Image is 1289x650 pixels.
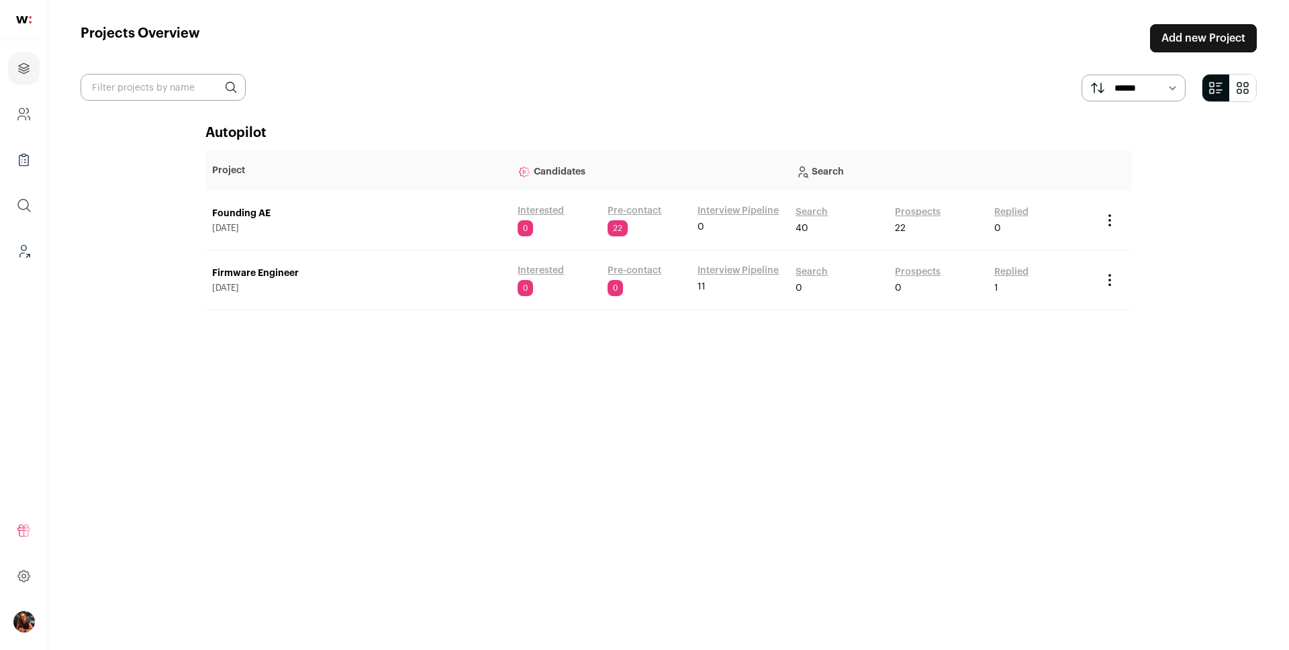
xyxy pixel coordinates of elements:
span: 22 [608,220,628,236]
span: 11 [698,280,706,293]
a: Founding AE [212,207,504,220]
span: 0 [518,280,533,296]
a: Firmware Engineer [212,267,504,280]
a: Add new Project [1150,24,1257,52]
span: 0 [796,281,802,295]
a: Leads (Backoffice) [8,235,40,267]
a: Company and ATS Settings [8,98,40,130]
span: 0 [698,220,704,234]
button: Open dropdown [13,611,35,633]
h1: Projects Overview [81,24,200,52]
a: Projects [8,52,40,85]
span: 0 [895,281,902,295]
button: Project Actions [1102,212,1118,228]
h2: Autopilot [205,124,1132,142]
a: Pre-contact [608,264,661,277]
a: Interested [518,204,564,218]
a: Search [796,265,828,279]
a: Replied [994,205,1029,219]
span: 0 [608,280,623,296]
a: Interested [518,264,564,277]
p: Candidates [518,157,782,184]
a: Replied [994,265,1029,279]
span: 22 [895,222,906,235]
button: Project Actions [1102,272,1118,288]
img: wellfound-shorthand-0d5821cbd27db2630d0214b213865d53afaa358527fdda9d0ea32b1df1b89c2c.svg [16,16,32,24]
img: 13968079-medium_jpg [13,611,35,633]
a: Search [796,205,828,219]
a: Prospects [895,205,941,219]
a: Company Lists [8,144,40,176]
span: 40 [796,222,808,235]
span: 0 [518,220,533,236]
a: Interview Pipeline [698,204,779,218]
a: Interview Pipeline [698,264,779,277]
span: 0 [994,222,1001,235]
p: Project [212,164,504,177]
span: [DATE] [212,283,504,293]
p: Search [796,157,1088,184]
span: [DATE] [212,223,504,234]
a: Pre-contact [608,204,661,218]
input: Filter projects by name [81,74,246,101]
span: 1 [994,281,998,295]
a: Prospects [895,265,941,279]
